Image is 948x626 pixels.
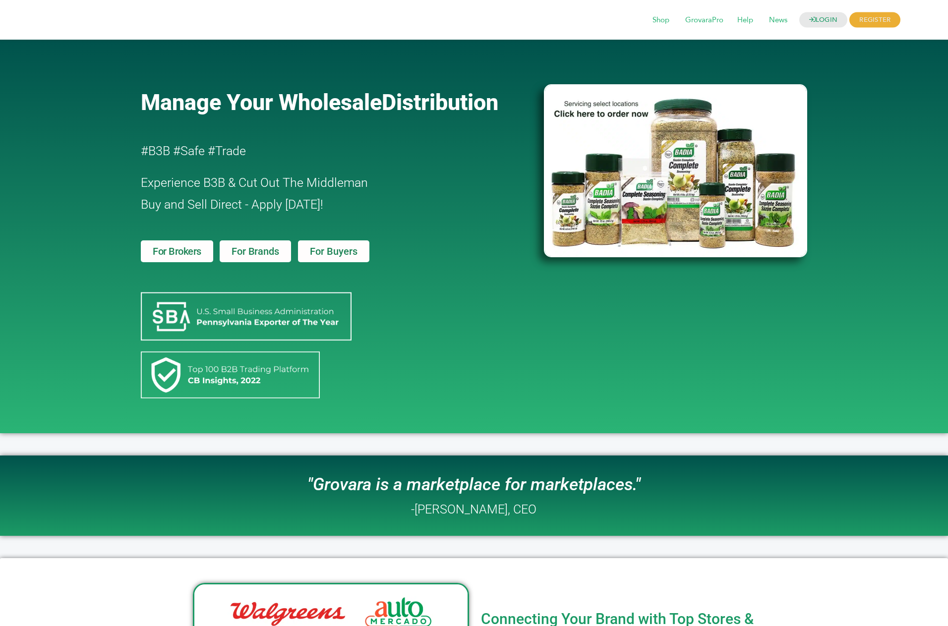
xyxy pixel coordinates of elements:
[762,15,794,26] a: News
[730,11,760,30] span: Help
[646,15,676,26] a: Shop
[307,474,641,495] i: "Grovara is a marketplace for marketplaces."
[153,246,201,256] span: For Brokers
[382,89,498,115] span: Distribution
[141,240,213,262] a: For Brokers
[141,175,368,190] span: Experience B3B & Cut Out The Middleman
[730,15,760,26] a: Help
[141,89,528,115] a: Manage Your WholesaleDistribution
[141,140,487,162] h2: #B3B #Safe #Trade
[678,15,730,26] a: GrovaraPro
[310,246,357,256] span: For Buyers
[849,12,900,28] span: REGISTER
[678,11,730,30] span: GrovaraPro
[298,240,369,262] a: For Buyers
[762,11,794,30] span: News
[141,89,382,115] span: Manage Your Wholesale
[220,240,291,262] a: For Brands
[411,503,536,515] h2: -[PERSON_NAME], CEO
[232,246,279,256] span: For Brands
[646,11,676,30] span: Shop
[141,197,323,212] span: Buy and Sell Direct - Apply [DATE]!
[799,12,848,28] a: LOGIN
